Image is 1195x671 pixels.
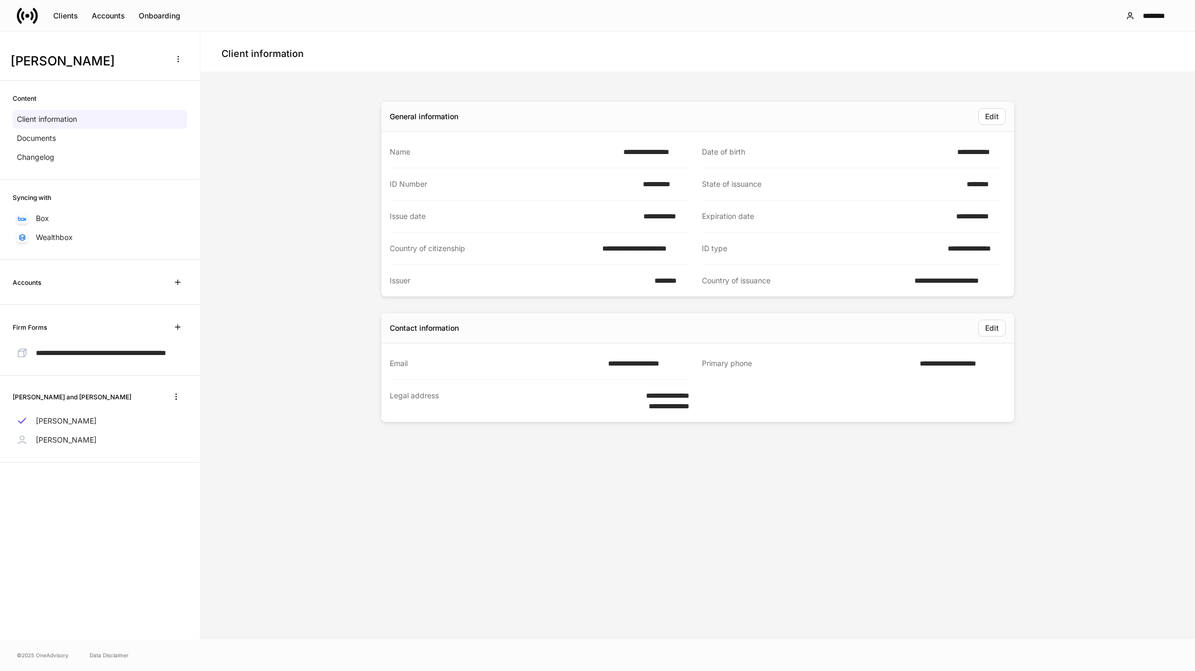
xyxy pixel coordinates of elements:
[92,12,125,20] div: Accounts
[36,232,73,243] p: Wealthbox
[13,392,131,402] h6: [PERSON_NAME] and [PERSON_NAME]
[390,358,602,369] div: Email
[13,430,187,449] a: [PERSON_NAME]
[702,147,951,157] div: Date of birth
[13,129,187,148] a: Documents
[17,651,69,659] span: © 2025 OneAdvisory
[702,243,941,254] div: ID type
[139,12,180,20] div: Onboarding
[13,209,187,228] a: Box
[390,211,637,222] div: Issue date
[132,7,187,24] button: Onboarding
[13,148,187,167] a: Changelog
[46,7,85,24] button: Clients
[18,216,26,221] img: oYqM9ojoZLfzCHUefNbBcWHcyDPbQKagtYciMC8pFl3iZXy3dU33Uwy+706y+0q2uJ1ghNQf2OIHrSh50tUd9HaB5oMc62p0G...
[702,275,908,286] div: Country of issuance
[17,133,56,143] p: Documents
[390,243,596,254] div: Country of citizenship
[13,277,41,287] h6: Accounts
[390,111,458,122] div: General information
[985,324,999,332] div: Edit
[17,114,77,124] p: Client information
[13,411,187,430] a: [PERSON_NAME]
[13,110,187,129] a: Client information
[17,152,54,162] p: Changelog
[53,12,78,20] div: Clients
[390,147,617,157] div: Name
[978,320,1006,337] button: Edit
[702,211,950,222] div: Expiration date
[390,179,637,189] div: ID Number
[36,416,97,426] p: [PERSON_NAME]
[90,651,129,659] a: Data Disclaimer
[390,323,459,333] div: Contact information
[221,47,304,60] h4: Client information
[390,390,618,411] div: Legal address
[985,113,999,120] div: Edit
[36,435,97,445] p: [PERSON_NAME]
[702,179,960,189] div: State of issuance
[13,322,47,332] h6: Firm Forms
[13,228,187,247] a: Wealthbox
[13,193,51,203] h6: Syncing with
[13,93,36,103] h6: Content
[390,275,648,286] div: Issuer
[978,108,1006,125] button: Edit
[85,7,132,24] button: Accounts
[36,213,49,224] p: Box
[11,53,163,70] h3: [PERSON_NAME]
[702,358,913,369] div: Primary phone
